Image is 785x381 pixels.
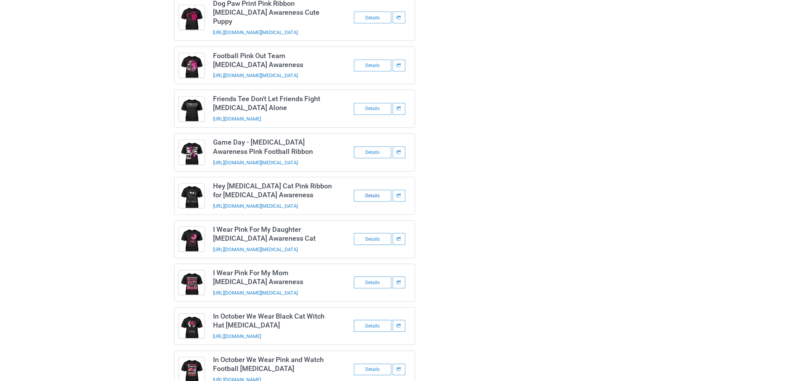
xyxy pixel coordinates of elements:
a: [URL][DOMAIN_NAME][MEDICAL_DATA] [213,73,298,79]
div: Details [354,103,392,115]
a: Details [354,105,393,112]
a: Details [354,149,393,155]
a: Details [354,236,393,242]
a: Details [354,193,393,199]
a: Details [354,279,393,286]
a: [URL][DOMAIN_NAME][MEDICAL_DATA] [213,290,298,296]
h3: Game Day - [MEDICAL_DATA] Awareness Pink Football Ribbon [213,138,335,156]
a: [URL][DOMAIN_NAME][MEDICAL_DATA] [213,203,298,209]
h3: Hey [MEDICAL_DATA] Cat Pink Ribbon for [MEDICAL_DATA] Awareness [213,182,335,200]
div: Details [354,364,392,376]
div: Details [354,147,392,159]
a: Details [354,14,393,21]
div: Details [354,320,392,332]
a: Details [354,62,393,68]
a: [URL][DOMAIN_NAME][MEDICAL_DATA] [213,247,298,253]
a: Details [354,366,393,372]
h3: In October We Wear Black Cat Witch Hat [MEDICAL_DATA] [213,312,335,330]
div: Details [354,277,392,289]
h3: In October We Wear Pink and Watch Football [MEDICAL_DATA] [213,355,335,373]
h3: Football Pink Out Team [MEDICAL_DATA] Awareness [213,51,335,69]
a: Details [354,323,393,329]
div: Details [354,12,392,24]
a: [URL][DOMAIN_NAME][MEDICAL_DATA] [213,160,298,166]
a: [URL][DOMAIN_NAME][MEDICAL_DATA] [213,29,298,35]
div: Details [354,190,392,202]
div: Details [354,233,392,245]
h3: I Wear Pink For My Daughter [MEDICAL_DATA] Awareness Cat [213,225,335,243]
a: [URL][DOMAIN_NAME] [213,116,261,122]
div: Details [354,60,392,72]
a: [URL][DOMAIN_NAME] [213,334,261,340]
h3: Friends Tee Don't Let Friends Fight [MEDICAL_DATA] Alone [213,95,335,112]
h3: I Wear Pink For My Mom [MEDICAL_DATA] Awareness [213,269,335,286]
